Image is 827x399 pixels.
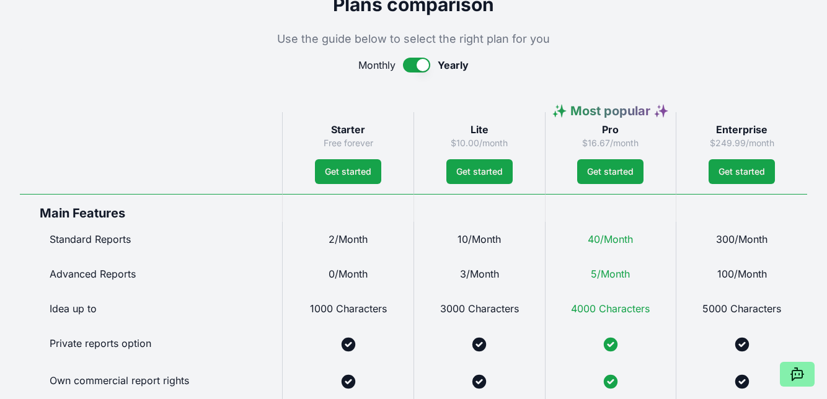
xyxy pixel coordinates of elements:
span: 100/Month [717,268,767,280]
p: $249.99/month [686,137,797,149]
div: Main Features [20,194,282,222]
a: Get started [709,159,775,184]
span: ✨ Most popular ✨ [552,103,669,118]
span: 10/Month [458,233,501,245]
div: Idea up to [20,291,282,326]
p: Free forever [293,137,404,149]
h3: Lite [424,122,535,137]
span: 3000 Characters [440,302,519,315]
p: Use the guide below to select the right plan for you [20,30,807,48]
span: 3/Month [460,268,499,280]
span: 0/Month [329,268,368,280]
div: Standard Reports [20,222,282,256]
h3: Pro [555,122,666,137]
h3: Starter [293,122,404,137]
a: Get started [315,159,381,184]
span: 4000 Characters [571,302,650,315]
span: Monthly [358,58,396,72]
h3: Enterprise [686,122,797,137]
span: 40/Month [588,233,633,245]
a: Get started [446,159,513,184]
div: Private reports option [20,326,282,363]
span: Yearly [438,58,469,72]
span: 1000 Characters [310,302,387,315]
span: 5000 Characters [702,302,781,315]
p: $16.67/month [555,137,666,149]
div: Advanced Reports [20,256,282,291]
span: 300/Month [716,233,767,245]
span: 2/Month [329,233,368,245]
a: Get started [577,159,643,184]
span: 5/Month [591,268,630,280]
p: $10.00/month [424,137,535,149]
